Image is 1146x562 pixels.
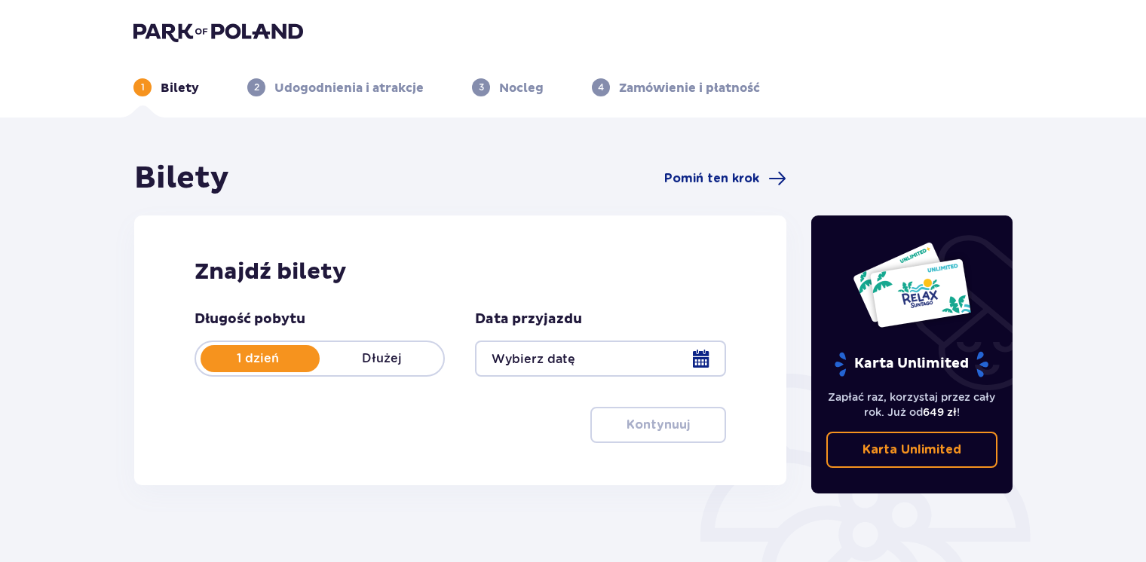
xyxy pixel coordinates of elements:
[133,78,199,96] div: 1Bilety
[195,310,305,328] p: Długość pobytu
[590,407,726,443] button: Kontynuuj
[134,160,229,197] h1: Bilety
[247,78,424,96] div: 2Udogodnienia i atrakcje
[664,170,759,187] span: Pomiń ten krok
[141,81,145,94] p: 1
[863,441,961,458] p: Karta Unlimited
[923,406,957,418] span: 649 zł
[320,350,443,367] p: Dłużej
[627,417,690,433] p: Kontynuuj
[826,389,998,420] p: Zapłać raz, korzystaj przez cały rok. Już od !
[592,78,760,96] div: 4Zamówienie i płatność
[274,80,424,96] p: Udogodnienia i atrakcje
[826,432,998,468] a: Karta Unlimited
[254,81,259,94] p: 2
[499,80,544,96] p: Nocleg
[664,170,786,188] a: Pomiń ten krok
[195,258,726,286] h2: Znajdź bilety
[598,81,604,94] p: 4
[133,21,303,42] img: Park of Poland logo
[852,241,972,328] img: Dwie karty całoroczne do Suntago z napisem 'UNLIMITED RELAX', na białym tle z tropikalnymi liśćmi...
[479,81,484,94] p: 3
[472,78,544,96] div: 3Nocleg
[619,80,760,96] p: Zamówienie i płatność
[475,310,582,328] p: Data przyjazdu
[196,350,320,367] p: 1 dzień
[833,351,990,377] p: Karta Unlimited
[161,80,199,96] p: Bilety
